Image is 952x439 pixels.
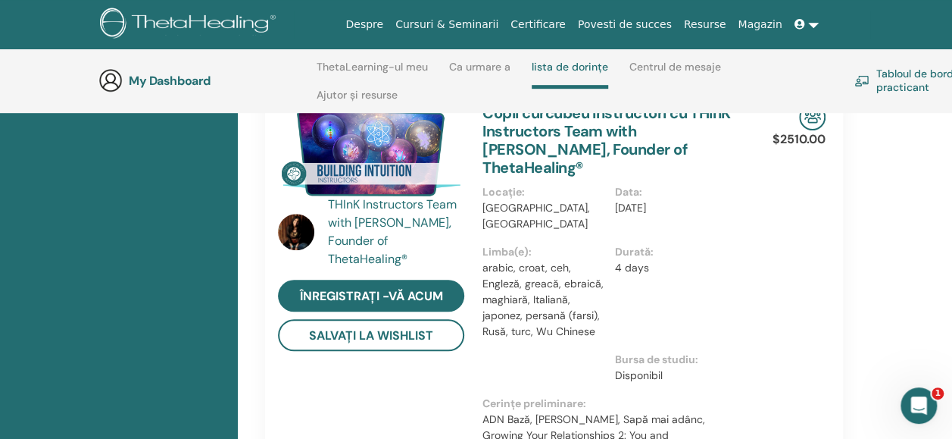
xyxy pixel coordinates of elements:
[317,61,428,85] a: ThetaLearning-ul meu
[339,11,389,39] a: Despre
[629,61,721,85] a: Centrul de mesaje
[449,61,510,85] a: Ca urmare a
[482,200,605,232] p: [GEOGRAPHIC_DATA], [GEOGRAPHIC_DATA]
[615,184,738,200] p: Data :
[615,244,738,260] p: Durată :
[615,260,738,276] p: 4 days
[773,130,826,149] p: $2510.00
[278,280,464,312] a: Înregistrați -vă acum
[504,11,572,39] a: Certificare
[482,396,747,412] p: Cerințe preliminare :
[615,368,738,384] p: Disponibil
[572,11,678,39] a: Povesti de succes
[278,104,464,201] img: Copii curcubeu Instructori
[278,319,464,351] button: Salvați la Wishlist
[532,61,608,89] a: lista de dorințe
[482,103,730,177] a: Copii curcubeu Instructori cu THInK Instructors Team with [PERSON_NAME], Founder of ThetaHealing®
[100,8,281,42] img: logo.png
[129,74,280,88] h3: My Dashboard
[732,11,788,39] a: Magazin
[98,68,123,93] img: generic-user-icon.jpg
[389,11,504,39] a: Cursuri & Seminarii
[932,387,944,400] span: 1
[300,288,443,304] span: Înregistrați -vă acum
[482,184,605,200] p: Locație :
[900,387,937,424] iframe: Intercom live chat
[615,352,738,368] p: Bursa de studiu :
[615,200,738,216] p: [DATE]
[678,11,732,39] a: Resurse
[854,75,869,86] img: chalkboard-teacher.svg
[328,196,468,268] a: THInK Instructors Team with [PERSON_NAME], Founder of ThetaHealing®
[482,260,605,340] p: arabic, croat, ceh, Engleză, greacă, ebraică, maghiară, Italiană, japonez, persană (farsi), Rusă,...
[799,104,826,130] img: In-Person Seminar
[278,214,314,250] img: default.jpg
[317,89,398,113] a: Ajutor și resurse
[482,244,605,260] p: Limba(e) :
